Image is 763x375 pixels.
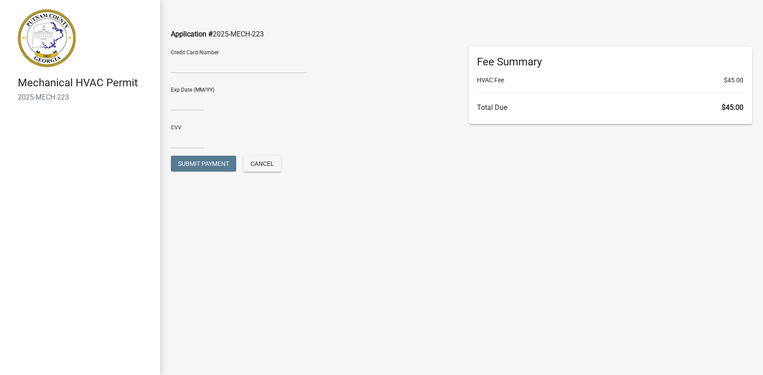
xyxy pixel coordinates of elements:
[178,160,229,167] span: Submit Payment
[171,156,236,172] button: Submit Payment
[477,56,744,69] h6: Fee Summary
[171,30,213,38] span: Application #
[18,9,76,67] img: Putnam County, Georgia
[477,103,744,112] h6: Total Due
[477,76,744,85] li: HVAC Fee
[722,103,743,112] span: $45.00
[18,93,153,101] h6: 2025-MECH-223
[250,160,274,167] span: Cancel
[243,156,281,172] button: Cancel
[171,50,219,55] label: Credit Card Number
[213,30,264,38] span: 2025-MECH-223
[724,76,743,85] span: $45.00
[18,77,153,89] h4: Mechanical HVAC Permit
